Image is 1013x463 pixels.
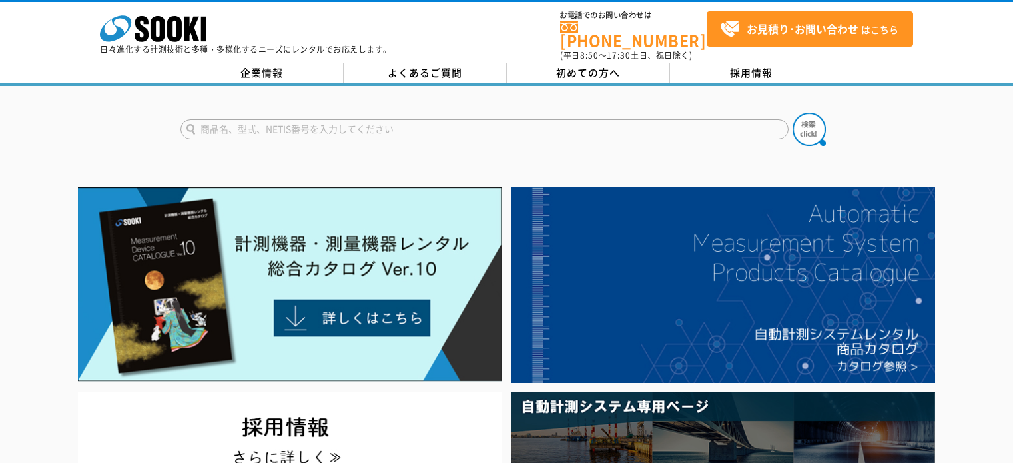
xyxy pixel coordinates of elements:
[747,21,858,37] strong: お見積り･お問い合わせ
[556,65,620,80] span: 初めての方へ
[560,21,707,48] a: [PHONE_NUMBER]
[100,45,392,53] p: 日々進化する計測技術と多種・多様化するニーズにレンタルでお応えします。
[560,49,692,61] span: (平日 ～ 土日、祝日除く)
[180,63,344,83] a: 企業情報
[793,113,826,146] img: btn_search.png
[670,63,833,83] a: 採用情報
[180,119,789,139] input: 商品名、型式、NETIS番号を入力してください
[607,49,631,61] span: 17:30
[580,49,599,61] span: 8:50
[560,11,707,19] span: お電話でのお問い合わせは
[720,19,898,39] span: はこちら
[344,63,507,83] a: よくあるご質問
[507,63,670,83] a: 初めての方へ
[78,187,502,382] img: Catalog Ver10
[511,187,935,383] img: 自動計測システムカタログ
[707,11,913,47] a: お見積り･お問い合わせはこちら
